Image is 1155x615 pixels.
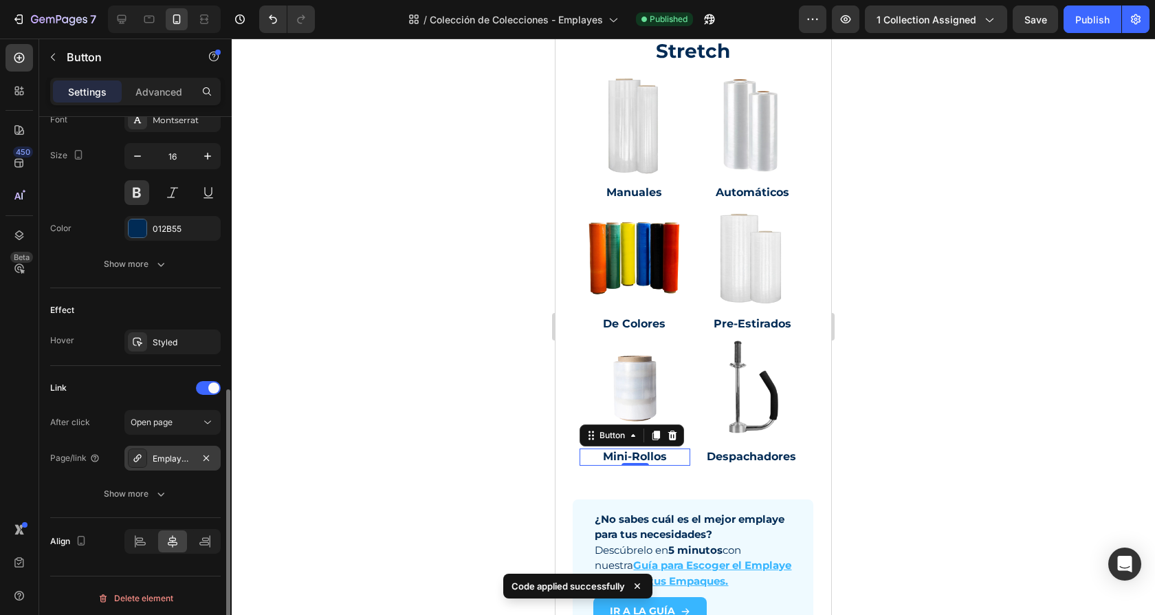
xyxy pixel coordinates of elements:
div: After click [50,416,90,429]
p: IR A LA GUÍA [54,564,120,581]
button: Open page [124,410,221,435]
div: Styled [153,336,217,349]
button: Show more [50,482,221,506]
div: Open Intercom Messenger [1108,548,1141,581]
div: Show more [104,257,168,271]
span: / [423,12,427,27]
div: 012B55 [153,223,217,235]
div: Font [50,114,67,126]
div: Publish [1075,12,1110,27]
div: Page/link [50,452,100,464]
button: Save [1013,6,1058,33]
div: Link [50,382,67,394]
div: Color [50,222,71,235]
div: Effect [50,304,74,316]
button: 7 [5,6,102,33]
span: Colección de Colecciones - Emplayes [430,12,603,27]
div: Align [50,532,89,551]
span: 1 collection assigned [877,12,976,27]
p: Settings [68,85,107,99]
div: Emplaye-en-mini-rollos [153,453,192,465]
iframe: Design area [555,39,831,615]
div: Size [50,147,87,165]
p: 7 [90,11,96,28]
div: 450 [13,147,33,158]
p: Advanced [135,85,182,99]
p: Button [67,49,184,65]
div: Undo/Redo [259,6,315,33]
span: Save [1024,14,1047,25]
div: Montserrat [153,114,217,127]
button: Show more [50,252,221,277]
div: Beta [10,252,33,263]
button: Delete element [50,587,221,609]
div: Show more [104,487,168,501]
p: Code applied successfully [511,579,625,593]
div: Delete element [98,590,173,607]
a: IR A LA GUÍA [38,559,151,587]
button: 1 collection assigned [865,6,1007,33]
div: Hover [50,334,74,347]
button: Publish [1064,6,1121,33]
span: Published [650,13,687,25]
span: Open page [131,417,173,427]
